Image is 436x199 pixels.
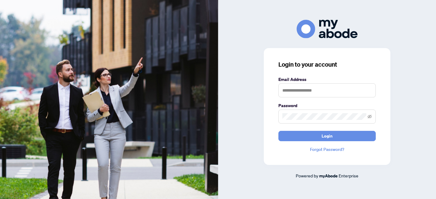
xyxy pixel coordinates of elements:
[319,173,338,179] a: myAbode
[368,114,372,119] span: eye-invisible
[296,173,318,178] span: Powered by
[297,20,358,38] img: ma-logo
[278,76,376,83] label: Email Address
[278,131,376,141] button: Login
[278,146,376,153] a: Forgot Password?
[278,60,376,69] h3: Login to your account
[322,131,333,141] span: Login
[339,173,358,178] span: Enterprise
[278,102,376,109] label: Password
